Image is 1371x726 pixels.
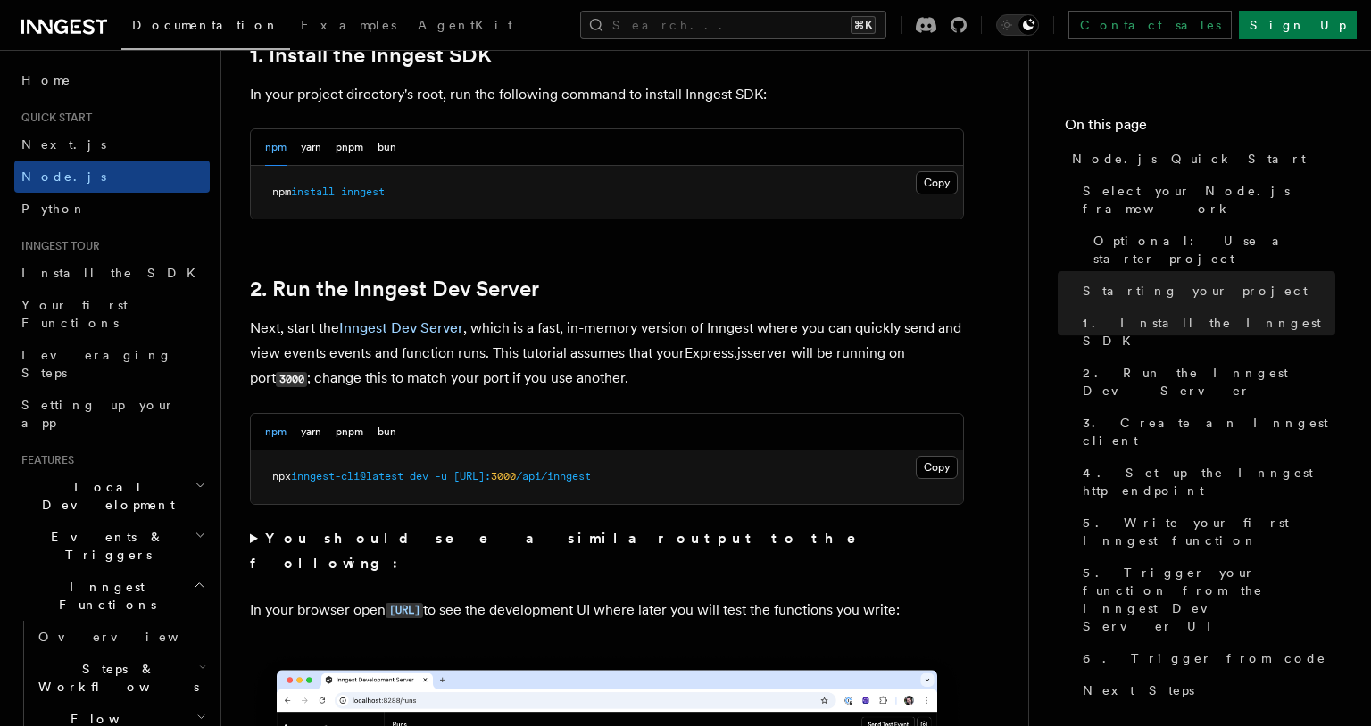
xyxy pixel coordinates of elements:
[1076,275,1335,307] a: Starting your project
[14,128,210,161] a: Next.js
[250,530,881,572] strong: You should see a similar output to the following:
[272,186,291,198] span: npm
[14,339,210,389] a: Leveraging Steps
[250,316,964,392] p: Next, start the , which is a fast, in-memory version of Inngest where you can quickly send and vi...
[916,171,958,194] button: Copy
[250,598,964,623] p: In your browser open to see the development UI where later you will test the functions you write:
[291,186,335,198] span: install
[1083,681,1194,699] span: Next Steps
[290,5,407,48] a: Examples
[1083,464,1335,499] span: 4. Set up the Inngest http endpoint
[1076,507,1335,557] a: 5. Write your first Inngest function
[14,578,193,614] span: Inngest Functions
[265,414,287,450] button: npm
[14,478,195,514] span: Local Development
[435,470,447,483] span: -u
[301,18,396,32] span: Examples
[21,298,128,330] span: Your first Functions
[250,276,539,301] a: 2. Run the Inngest Dev Server
[265,129,287,166] button: npm
[1076,457,1335,507] a: 4. Set up the Inngest http endpoint
[1083,182,1335,218] span: Select your Node.js framework
[14,239,100,253] span: Inngest tour
[31,660,199,696] span: Steps & Workflows
[336,414,363,450] button: pnpm
[336,129,363,166] button: pnpm
[407,5,523,48] a: AgentKit
[14,111,92,125] span: Quick start
[14,528,195,564] span: Events & Triggers
[1076,407,1335,457] a: 3. Create an Inngest client
[1083,364,1335,400] span: 2. Run the Inngest Dev Server
[14,193,210,225] a: Python
[339,319,463,336] a: Inngest Dev Server
[250,43,492,68] a: 1. Install the Inngest SDK
[21,169,106,184] span: Node.js
[1076,307,1335,357] a: 1. Install the Inngest SDK
[916,456,958,479] button: Copy
[21,71,71,89] span: Home
[378,414,396,450] button: bun
[14,571,210,621] button: Inngest Functions
[1072,150,1306,168] span: Node.js Quick Start
[38,630,222,644] span: Overview
[1083,314,1335,350] span: 1. Install the Inngest SDK
[1076,557,1335,642] a: 5. Trigger your function from the Inngest Dev Server UI
[453,470,491,483] span: [URL]:
[1083,564,1335,635] span: 5. Trigger your function from the Inngest Dev Server UI
[14,389,210,439] a: Setting up your app
[14,453,74,467] span: Features
[21,202,87,216] span: Python
[1086,225,1335,275] a: Optional: Use a starter project
[301,129,321,166] button: yarn
[14,521,210,571] button: Events & Triggers
[996,14,1039,36] button: Toggle dark mode
[121,5,290,50] a: Documentation
[1083,514,1335,549] span: 5. Write your first Inngest function
[272,470,291,483] span: npx
[14,257,210,289] a: Install the SDK
[516,470,591,483] span: /api/inngest
[31,621,210,653] a: Overview
[1076,175,1335,225] a: Select your Node.js framework
[341,186,385,198] span: inngest
[1076,674,1335,706] a: Next Steps
[386,603,423,618] code: [URL]
[14,471,210,521] button: Local Development
[21,398,175,430] span: Setting up your app
[276,372,307,387] code: 3000
[14,161,210,193] a: Node.js
[14,64,210,96] a: Home
[1239,11,1357,39] a: Sign Up
[21,348,172,380] span: Leveraging Steps
[21,137,106,152] span: Next.js
[301,414,321,450] button: yarn
[132,18,279,32] span: Documentation
[14,289,210,339] a: Your first Functions
[386,601,423,618] a: [URL]
[1068,11,1232,39] a: Contact sales
[378,129,396,166] button: bun
[851,16,876,34] kbd: ⌘K
[1093,232,1335,268] span: Optional: Use a starter project
[418,18,512,32] span: AgentKit
[1065,114,1335,143] h4: On this page
[250,526,964,576] summary: You should see a similar output to the following:
[21,266,206,280] span: Install the SDK
[291,470,403,483] span: inngest-cli@latest
[31,653,210,703] button: Steps & Workflows
[1083,282,1308,300] span: Starting your project
[250,82,964,107] p: In your project directory's root, run the following command to install Inngest SDK:
[491,470,516,483] span: 3000
[1065,143,1335,175] a: Node.js Quick Start
[1083,414,1335,450] span: 3. Create an Inngest client
[410,470,428,483] span: dev
[1076,357,1335,407] a: 2. Run the Inngest Dev Server
[1083,649,1326,667] span: 6. Trigger from code
[580,11,886,39] button: Search...⌘K
[1076,642,1335,674] a: 6. Trigger from code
